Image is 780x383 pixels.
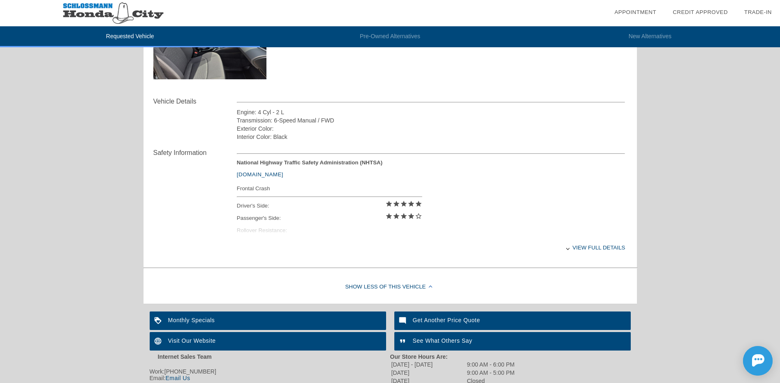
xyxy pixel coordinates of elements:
a: Appointment [614,9,656,15]
div: View full details [237,238,625,258]
td: 9:00 AM - 5:00 PM [467,369,515,376]
div: Exterior Color: [237,125,625,133]
div: Interior Color: Black [237,133,625,141]
span: [PHONE_NUMBER] [164,368,216,375]
td: 9:00 AM - 6:00 PM [467,361,515,368]
i: star [415,200,422,208]
div: Email: [150,375,390,381]
img: ic_mode_comment_white_24dp_2x.png [394,311,413,330]
div: Engine: 4 Cyl - 2 L [237,108,625,116]
a: Trade-In [744,9,772,15]
i: star [385,212,393,220]
i: star [407,212,415,220]
strong: Our Store Hours Are: [390,353,448,360]
td: [DATE] - [DATE] [391,361,466,368]
i: star [393,200,400,208]
i: star [385,200,393,208]
div: Work: [150,368,390,375]
a: Visit Our Website [150,332,386,351]
strong: National Highway Traffic Safety Administration (NHTSA) [237,159,382,166]
i: star_border [415,212,422,220]
a: Email Us [165,375,190,381]
div: Frontal Crash [237,183,422,194]
iframe: Chat Assistance [706,339,780,383]
i: star [400,200,407,208]
div: Transmission: 6-Speed Manual / FWD [237,116,625,125]
li: Pre-Owned Alternatives [260,26,520,47]
a: See What Others Say [394,332,631,351]
a: [DOMAIN_NAME] [237,171,283,178]
i: star [393,212,400,220]
a: Credit Approved [673,9,728,15]
div: Show Less of this Vehicle [144,271,637,304]
div: Safety Information [153,148,237,158]
a: Monthly Specials [150,311,386,330]
a: Get Another Price Quote [394,311,631,330]
img: ic_language_white_24dp_2x.png [150,332,168,351]
strong: Internet Sales Team [158,353,212,360]
img: ic_loyalty_white_24dp_2x.png [150,311,168,330]
div: Driver's Side: [237,200,422,212]
td: [DATE] [391,369,466,376]
div: Vehicle Details [153,97,237,106]
div: Passenger's Side: [237,212,422,224]
i: star [407,200,415,208]
img: ic_format_quote_white_24dp_2x.png [394,332,413,351]
li: New Alternatives [520,26,780,47]
i: star [400,212,407,220]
